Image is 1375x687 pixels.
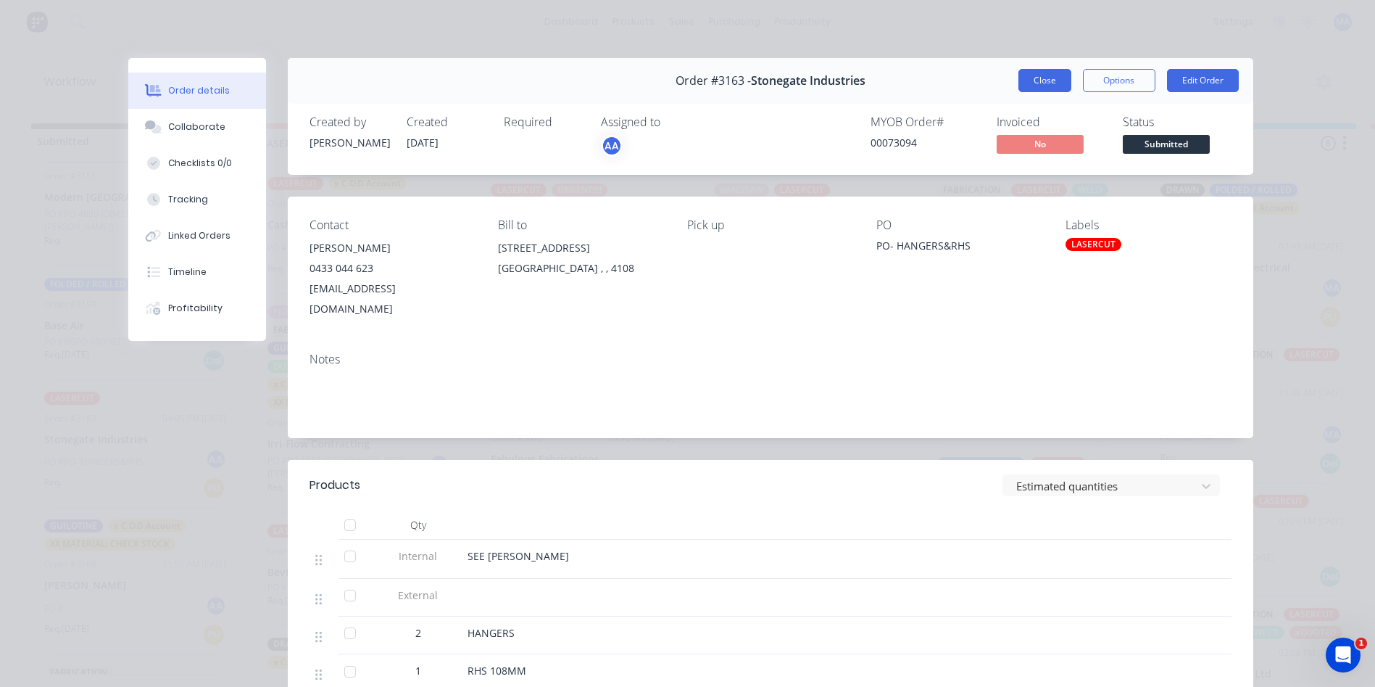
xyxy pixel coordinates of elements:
div: PO- HANGERS&RHS [876,238,1042,258]
button: Close [1018,69,1071,92]
div: Notes [310,353,1231,366]
button: Checklists 0/0 [128,145,266,181]
button: Profitability [128,290,266,326]
div: Status [1123,115,1231,129]
div: [GEOGRAPHIC_DATA] , , 4108 [498,258,664,279]
div: Pick up [687,218,853,232]
span: Order #3163 - [676,74,751,88]
span: HANGERS [468,626,515,640]
div: Created [407,115,486,129]
div: [STREET_ADDRESS] [498,238,664,258]
button: Edit Order [1167,69,1239,92]
div: [EMAIL_ADDRESS][DOMAIN_NAME] [310,279,475,319]
div: Assigned to [601,115,746,129]
div: [PERSON_NAME]0433 044 623[EMAIL_ADDRESS][DOMAIN_NAME] [310,238,475,319]
div: Contact [310,218,475,232]
span: No [997,135,1084,153]
div: [PERSON_NAME] [310,238,475,258]
span: External [381,588,456,603]
div: Linked Orders [168,229,230,242]
div: LASERCUT [1065,238,1121,251]
button: Options [1083,69,1155,92]
div: Bill to [498,218,664,232]
div: Required [504,115,583,129]
div: Invoiced [997,115,1105,129]
div: [PERSON_NAME] [310,135,389,150]
button: Collaborate [128,109,266,145]
button: Timeline [128,254,266,290]
button: Tracking [128,181,266,218]
div: MYOB Order # [871,115,979,129]
button: Order details [128,73,266,109]
div: 0433 044 623 [310,258,475,279]
span: RHS 108MM [468,664,526,678]
div: Products [310,477,360,494]
div: Profitability [168,302,223,315]
div: Tracking [168,193,208,206]
span: 1 [415,663,421,678]
button: Linked Orders [128,218,266,254]
span: 1 [1355,638,1367,649]
div: Collaborate [168,120,225,133]
div: Created by [310,115,389,129]
span: Submitted [1123,135,1210,153]
div: Labels [1065,218,1231,232]
div: Order details [168,84,230,97]
span: [DATE] [407,136,439,149]
div: Timeline [168,266,207,279]
span: SEE [PERSON_NAME] [468,549,569,563]
iframe: Intercom live chat [1326,638,1361,672]
button: AA [601,135,623,157]
span: Internal [381,548,456,564]
button: Submitted [1123,135,1210,157]
div: PO [876,218,1042,232]
div: 00073094 [871,135,979,150]
span: 2 [415,625,421,641]
div: [STREET_ADDRESS][GEOGRAPHIC_DATA] , , 4108 [498,238,664,284]
div: Checklists 0/0 [168,157,232,170]
span: Stonegate Industries [751,74,865,88]
div: Qty [375,511,462,540]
